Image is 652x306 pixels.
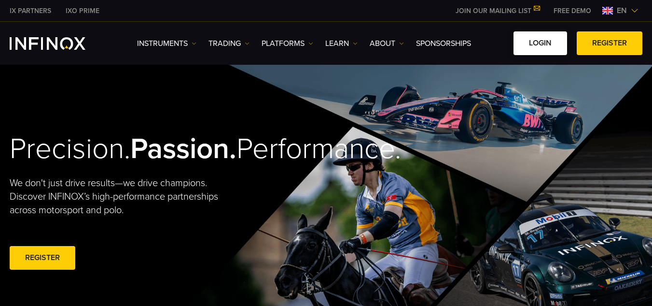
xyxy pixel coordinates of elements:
h2: Precision. Performance. [10,131,294,167]
a: LOGIN [513,31,567,55]
a: SPONSORSHIPS [416,38,471,49]
a: ABOUT [370,38,404,49]
a: INFINOX [2,6,58,16]
a: REGISTER [10,246,75,270]
a: Learn [325,38,358,49]
a: PLATFORMS [262,38,313,49]
strong: Passion. [130,131,236,166]
a: INFINOX Logo [10,37,108,50]
a: TRADING [208,38,250,49]
a: INFINOX MENU [546,6,598,16]
p: We don't just drive results—we drive champions. Discover INFINOX’s high-performance partnerships ... [10,176,237,217]
span: en [613,5,631,16]
a: INFINOX [58,6,107,16]
a: REGISTER [577,31,642,55]
a: Instruments [137,38,196,49]
a: JOIN OUR MAILING LIST [448,7,546,15]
